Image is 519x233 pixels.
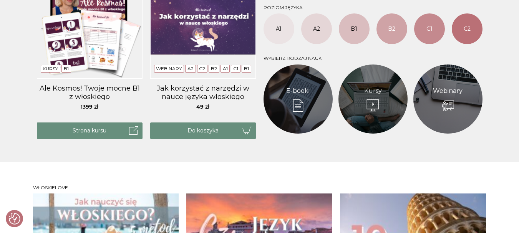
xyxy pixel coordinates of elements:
[264,56,483,61] h3: Wybierz rodzaj nauki
[223,66,228,71] a: A1
[414,13,445,44] a: C1
[364,86,382,96] a: Kursy
[64,66,69,71] a: B1
[199,66,205,71] a: C2
[33,185,486,190] h3: Włoskielove
[211,66,217,71] a: B2
[156,66,182,71] a: Webinary
[264,5,483,10] h3: Poziom języka
[9,213,20,225] button: Preferencje co do zgód
[376,13,407,44] a: B2
[244,66,249,71] a: B1
[433,86,463,96] a: Webinary
[37,122,143,139] a: Strona kursu
[233,66,238,71] a: C1
[81,103,98,110] span: 1399
[37,84,143,100] a: Ale Kosmos! Twoje mocne B1 z włoskiego
[339,13,370,44] a: B1
[150,122,256,139] button: Do koszyka
[43,66,58,71] a: Kursy
[286,86,310,96] a: E-booki
[196,103,209,110] span: 49
[187,66,194,71] a: A2
[301,13,332,44] a: A2
[264,13,294,44] a: A1
[452,13,483,44] a: C2
[9,213,20,225] img: Revisit consent button
[150,84,256,100] a: Jak korzystać z narzędzi w nauce języka włoskiego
